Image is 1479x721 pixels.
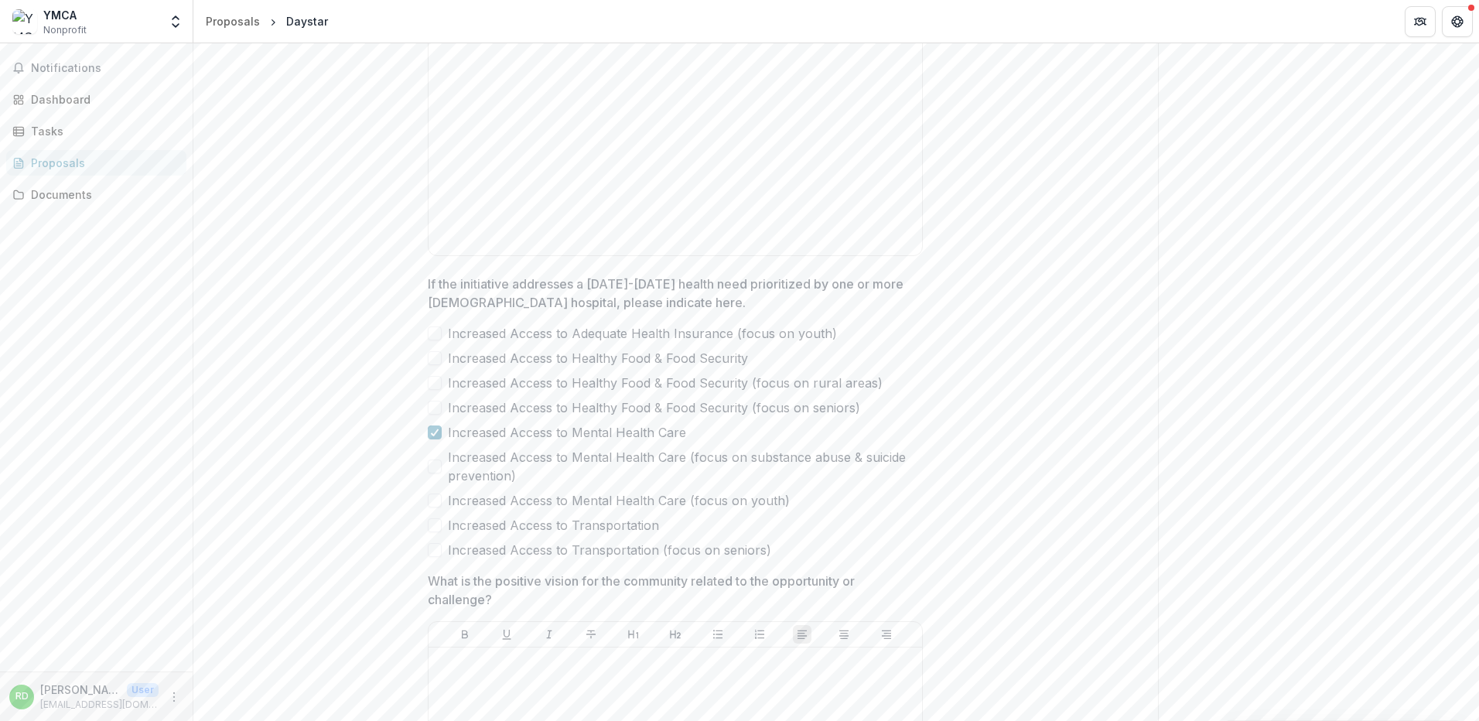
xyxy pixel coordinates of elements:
button: Strike [582,625,600,644]
span: Increased Access to Mental Health Care (focus on substance abuse & suicide prevention) [448,448,923,485]
span: Increased Access to Healthy Food & Food Security (focus on rural areas) [448,374,883,392]
span: Increased Access to Healthy Food & Food Security [448,349,748,367]
button: Bold [456,625,474,644]
nav: breadcrumb [200,10,334,32]
span: Increased Access to Mental Health Care [448,423,686,442]
a: Documents [6,182,186,207]
div: Tasks [31,123,174,139]
a: Proposals [200,10,266,32]
p: [PERSON_NAME] [40,682,121,698]
span: Increased Access to Transportation (focus on seniors) [448,541,771,559]
span: Increased Access to Adequate Health Insurance (focus on youth) [448,324,837,343]
button: Ordered List [750,625,769,644]
button: More [165,688,183,706]
button: Align Center [835,625,853,644]
div: Robin Dewey [15,692,29,702]
p: User [127,683,159,697]
div: Proposals [206,13,260,29]
span: Increased Access to Transportation [448,516,659,535]
div: Dashboard [31,91,174,108]
span: Notifications [31,62,180,75]
button: Underline [497,625,516,644]
a: Dashboard [6,87,186,112]
button: Heading 1 [624,625,643,644]
span: Increased Access to Mental Health Care (focus on youth) [448,491,790,510]
span: Increased Access to Healthy Food & Food Security (focus on seniors) [448,398,860,417]
button: Partners [1405,6,1436,37]
p: What is the positive vision for the community related to the opportunity or challenge? [428,572,914,609]
button: Heading 2 [666,625,685,644]
p: If the initiative addresses a [DATE]-[DATE] health need prioritized by one or more [DEMOGRAPHIC_D... [428,275,914,312]
button: Align Left [793,625,811,644]
img: YMCA [12,9,37,34]
button: Notifications [6,56,186,80]
button: Align Right [877,625,896,644]
a: Proposals [6,150,186,176]
div: YMCA [43,7,87,23]
div: Documents [31,186,174,203]
button: Italicize [540,625,558,644]
button: Open entity switcher [165,6,186,37]
p: [EMAIL_ADDRESS][DOMAIN_NAME] [40,698,159,712]
button: Bullet List [709,625,727,644]
a: Tasks [6,118,186,144]
span: Nonprofit [43,23,87,37]
div: Proposals [31,155,174,171]
div: Daystar [286,13,328,29]
button: Get Help [1442,6,1473,37]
